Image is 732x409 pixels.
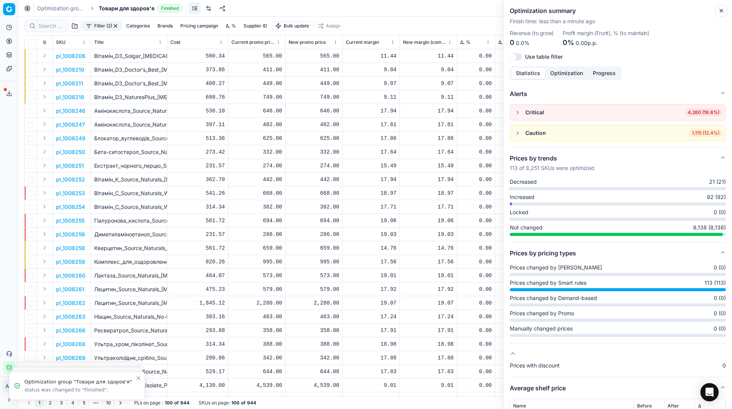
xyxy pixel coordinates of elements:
span: 4,260 (19.6%) [685,109,722,116]
a: Optimization groups [37,5,86,12]
span: 113 (113) [705,279,726,287]
div: 19.07 [346,299,396,307]
div: 0 [498,231,530,238]
button: Supplier ID [241,21,270,30]
p: Амінокислота_Source_Naturals_L-[MEDICAL_DATA]_500_мг_100_пігулок [94,121,164,128]
span: 0 (0) [714,264,726,271]
div: 0.00 [460,176,492,183]
div: 0.00 [460,52,492,60]
button: pl_1008269 [56,354,85,362]
button: Expand [40,326,49,335]
div: 373.86 [170,66,225,74]
div: 749.00 [289,93,339,101]
p: pl_1008252 [56,176,85,183]
button: Assign [314,21,344,30]
div: 9.11 [346,93,396,101]
h2: Optimization summary [510,6,726,15]
button: Expand [40,339,49,348]
span: Δ, % [460,39,470,45]
span: Locked [510,209,528,216]
div: 231.57 [170,231,225,238]
button: АП [3,380,15,392]
div: 625.00 [289,135,339,142]
p: Екстракт_чорного_перцю_Source_Naturals_BioPerine_10_мг_60_пігулок [94,162,164,170]
span: New margin (common), % [403,39,446,45]
div: 273.42 [170,148,225,156]
span: 0 (0) [714,294,726,302]
span: Increased [510,193,535,201]
div: 449.00 [289,80,339,87]
div: 0.00 [460,162,492,170]
div: 314.34 [170,203,225,211]
p: Гіалуронова_кислота_Source_Naturals_[MEDICAL_DATA]_100_мг_30_пігулок [94,217,164,225]
div: 0 [498,244,530,252]
span: Prices changed by Smart rules [510,279,586,287]
div: 286.00 [231,231,282,238]
div: 573.00 [231,272,282,279]
button: Bulk update [272,21,313,30]
p: pl_1008246 [56,107,85,115]
div: 579.00 [289,285,339,293]
button: Prices by trends113 of 8,251 SKUs were optimized [510,148,726,178]
div: 625.00 [231,135,282,142]
div: 382.00 [231,203,282,211]
button: Progress [588,68,621,79]
p: Лецитин_Source_Naturals_[MEDICAL_DATA]_1200_мг_500_капсул [94,299,164,307]
div: 0 [498,258,530,266]
dt: Profit margin (Front), % (to maintain) [563,30,649,36]
div: 274.00 [289,162,339,170]
span: 0 [510,38,514,47]
div: 0 [498,148,530,156]
p: pl_1008218 [56,93,84,101]
button: Prices by pricing types [510,242,726,264]
div: 411.00 [289,66,339,74]
div: 9.04 [403,66,454,74]
button: pl_1008253 [56,189,85,197]
div: 995.00 [231,258,282,266]
p: pl_1008259 [56,258,85,266]
button: Close toast [134,374,143,383]
div: 0 [498,217,530,225]
span: АП [3,380,15,392]
span: 0.00p.p. [576,40,597,46]
div: 11.44 [403,52,454,60]
p: Вітамін_К_Source_Naturals_[MEDICAL_DATA]_500_мкг_200_пігулок [94,176,164,183]
button: pl_1008254 [56,203,85,211]
div: 11.44 [346,52,396,60]
div: 500.34 [170,52,225,60]
div: 14.76 [346,244,396,252]
button: Expand [40,65,49,74]
button: Expand [40,243,49,252]
div: 2,280.00 [289,299,339,307]
div: 17.94 [403,107,454,115]
span: New promo price [289,39,326,45]
strong: 100 [165,400,173,406]
button: Expand [40,188,49,197]
div: 0.00 [460,107,492,115]
button: pl_1008247 [56,121,85,128]
div: 442.00 [289,176,339,183]
button: Expand [40,229,49,239]
div: 694.00 [289,217,339,225]
div: 9.07 [346,80,396,87]
div: Critical [525,109,544,116]
button: Expand [40,202,49,211]
div: 0.00 [460,217,492,225]
button: pl_1008263 [56,313,85,321]
button: Expand [40,120,49,129]
button: Expand [40,161,49,170]
button: Expand [40,298,49,307]
div: 0 [498,176,530,183]
div: 442.00 [231,176,282,183]
div: 362.70 [170,176,225,183]
span: 0 (0) [714,209,726,216]
span: Cost [170,39,180,45]
button: pl_1008256 [56,231,85,238]
div: 659.00 [289,244,339,252]
div: 9.04 [346,66,396,74]
div: 0.00 [460,285,492,293]
div: 1,845.12 [170,299,225,307]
